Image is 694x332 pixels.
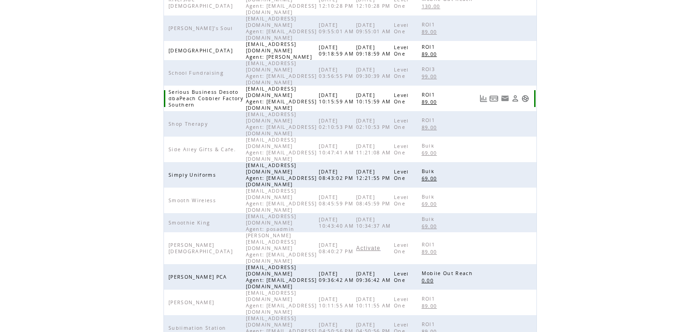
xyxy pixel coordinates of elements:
span: Level One [394,143,409,156]
span: [DATE] 09:18:59 AM [356,44,393,57]
span: 130.00 [422,3,443,10]
a: 89.00 [422,50,442,58]
span: Level One [394,66,409,79]
span: [PERSON_NAME][DEMOGRAPHIC_DATA] [168,242,235,255]
span: Mobile Out Reach [422,270,475,276]
span: ROI1 [422,117,437,123]
span: Level One [394,92,409,105]
span: 89.00 [422,124,439,131]
a: 99.00 [422,72,442,80]
a: 69.00 [422,149,442,157]
span: 89.00 [422,99,439,105]
span: [DATE] 09:36:42 AM [356,271,393,283]
span: [DATE] 03:56:55 PM [319,66,356,79]
a: Support [521,95,529,102]
span: ROI1 [422,44,437,50]
span: 69.00 [422,175,439,182]
span: ROI1 [422,321,437,327]
a: 69.00 [422,222,442,230]
span: Simply Uniforms [168,172,218,178]
span: [DATE] 08:45:59 PM [319,194,356,207]
a: 89.00 [422,98,442,106]
span: ROI1 [422,296,437,302]
span: Level One [394,242,409,255]
span: [DATE] 08:45:59 PM [356,194,393,207]
span: Level One [394,169,409,181]
span: 69.00 [422,223,439,230]
span: 89.00 [422,51,439,57]
span: [DATE] 12:21:55 PM [356,169,393,181]
span: [EMAIL_ADDRESS][DOMAIN_NAME] Agent: [EMAIL_ADDRESS][DOMAIN_NAME] [246,188,317,213]
span: Level One [394,271,409,283]
span: Bulk [422,143,437,149]
span: [EMAIL_ADDRESS][DOMAIN_NAME] Agent: [EMAIL_ADDRESS][DOMAIN_NAME] [246,162,317,188]
a: 69.00 [422,200,442,208]
span: [DATE] 02:10:53 PM [319,117,356,130]
span: [DATE] 10:11:55 AM [356,296,393,309]
a: Activate [356,245,380,251]
span: [PERSON_NAME] [168,299,216,306]
a: View Usage [480,95,487,102]
span: 99.00 [422,73,439,80]
span: [DATE] 09:36:42 AM [319,271,356,283]
span: [PERSON_NAME]'s Soul [168,25,235,31]
span: [DEMOGRAPHIC_DATA] [168,47,235,54]
span: [EMAIL_ADDRESS][DOMAIN_NAME] Agent: [EMAIL_ADDRESS][DOMAIN_NAME] [246,15,317,41]
span: 89.00 [422,303,439,309]
span: [EMAIL_ADDRESS][DOMAIN_NAME] Agent: [EMAIL_ADDRESS][DOMAIN_NAME] [246,111,317,137]
span: [EMAIL_ADDRESS][DOMAIN_NAME] Agent: posadmin [246,213,297,232]
a: View Bills [490,95,499,102]
span: [DATE] 09:55:01 AM [356,22,393,35]
a: 89.00 [422,302,442,310]
span: [EMAIL_ADDRESS][DOMAIN_NAME] Agent: [EMAIL_ADDRESS][DOMAIN_NAME] [246,290,317,315]
span: Sublimation Station [168,325,228,331]
span: Activate [356,245,380,251]
span: [EMAIL_ADDRESS][DOMAIN_NAME] Agent: [EMAIL_ADDRESS][DOMAIN_NAME] [246,264,317,290]
span: Side Alley Gifts & Cafe. [168,146,238,153]
a: Resend welcome email to this user [501,94,509,102]
span: Bulk [422,194,437,200]
span: [DATE] 10:47:41 AM [319,143,356,156]
span: Shop Therapy [168,121,210,127]
a: 130.00 [422,2,445,10]
span: Level One [394,117,409,130]
a: 0.00 [422,276,438,284]
span: [DATE] 09:18:59 AM [319,44,356,57]
span: ROI1 [422,92,437,98]
a: 89.00 [422,248,442,255]
span: Level One [394,296,409,309]
span: [DATE] 08:43:02 PM [319,169,356,181]
a: View Profile [511,95,519,102]
span: Bulk [422,216,437,222]
span: [DATE] 08:40:27 PM [319,242,356,255]
span: [DATE] 11:21:08 AM [356,143,393,156]
span: Smooth Wireless [168,197,218,204]
span: Level One [394,22,409,35]
a: 89.00 [422,28,442,36]
span: ROI1 [422,21,437,28]
span: 89.00 [422,29,439,35]
span: Level One [394,194,409,207]
span: Smoothie King [168,220,212,226]
span: 89.00 [422,249,439,255]
span: Bulk [422,168,437,174]
span: [DATE] 02:10:53 PM [356,117,393,130]
span: [DATE] 09:55:01 AM [319,22,356,35]
span: ROI3 [422,66,437,72]
span: [DATE] 10:43:40 AM [319,216,356,229]
span: 69.00 [422,150,439,156]
span: [DATE] 10:15:59 AM [356,92,393,105]
a: 89.00 [422,123,442,131]
span: Level One [394,44,409,57]
span: [PERSON_NAME] PCA [168,274,230,280]
span: [DATE] 10:11:55 AM [319,296,356,309]
a: 69.00 [422,174,442,182]
span: [EMAIL_ADDRESS][DOMAIN_NAME] Agent: [PERSON_NAME] [246,41,315,60]
span: [EMAIL_ADDRESS][DOMAIN_NAME] Agent: [EMAIL_ADDRESS][DOMAIN_NAME] [246,86,317,111]
span: [DATE] 10:15:59 AM [319,92,356,105]
span: 69.00 [422,201,439,207]
span: ROI1 [422,241,437,248]
span: Serious Business Desoto dbaPeach Cobbler Factory Southern [168,89,243,108]
span: [DATE] 09:30:39 AM [356,66,393,79]
span: [EMAIL_ADDRESS][DOMAIN_NAME] Agent: [EMAIL_ADDRESS][DOMAIN_NAME] [246,137,317,162]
